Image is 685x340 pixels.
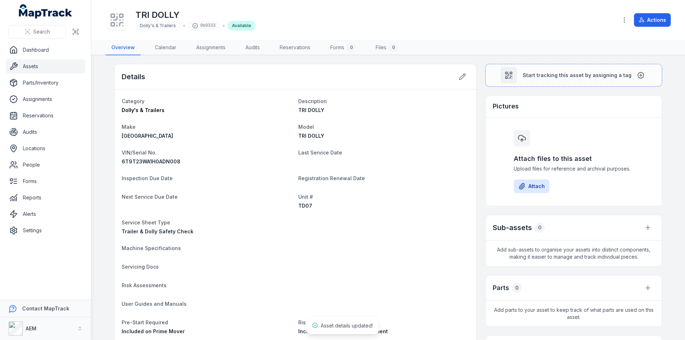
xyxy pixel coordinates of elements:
span: Service Sheet Type [122,219,170,225]
h1: TRI DOLLY [136,9,255,21]
span: Dolly's & Trailers [122,107,164,113]
button: Actions [634,13,671,27]
span: 6T9T23WA1H0ADN008 [122,158,181,164]
a: Files0 [370,40,404,55]
a: Assignments [191,40,231,55]
span: Machine Specifications [122,245,181,251]
span: Category [122,98,144,104]
strong: AEM [26,325,36,331]
span: Make [122,124,136,130]
span: Search [33,28,50,35]
h3: Attach files to this asset [514,154,634,164]
a: Reports [6,191,85,205]
a: People [6,158,85,172]
span: User Guides and Manuals [122,301,187,307]
span: Unit # [298,194,313,200]
a: Forms [6,174,85,188]
span: Start tracking this asset by assigning a tag [523,72,631,79]
a: Alerts [6,207,85,221]
a: Calendar [149,40,182,55]
a: Assignments [6,92,85,106]
span: Last Service Date [298,149,342,156]
a: MapTrack [19,4,72,19]
div: 9b0333 [188,21,220,31]
div: 0 [512,283,522,293]
span: Servicing Docs [122,264,159,270]
span: Risk Assessment needed? [298,319,364,325]
a: Reservations [274,40,316,55]
span: Model [298,124,314,130]
span: Included on Truck Risk Assessment [298,328,388,334]
span: Trailer & Dolly Safety Check [122,228,193,234]
a: Overview [106,40,141,55]
a: Locations [6,141,85,156]
span: Description [298,98,327,104]
a: Assets [6,59,85,73]
span: Inspection Due Date [122,175,173,181]
button: Search [9,25,66,39]
span: Asset details updated! [321,323,373,329]
span: Registration Renewal Date [298,175,365,181]
span: TD07 [298,203,312,209]
span: TRI DOLLY [298,133,324,139]
a: Settings [6,223,85,238]
strong: Contact MapTrack [22,305,69,311]
span: Add parts to your asset to keep track of what parts are used on this asset. [486,301,662,326]
span: Upload files for reference and archival purposes. [514,165,634,172]
h2: Details [122,72,145,82]
a: Reservations [6,108,85,123]
a: Parts/Inventory [6,76,85,90]
a: Audits [240,40,265,55]
span: Risk Assessments [122,282,167,288]
a: Forms0 [325,40,361,55]
h3: Pictures [493,101,519,111]
button: Start tracking this asset by assigning a tag [485,64,662,87]
div: 0 [389,43,398,52]
span: Add sub-assets to organise your assets into distinct components, making it easier to manage and t... [486,240,662,266]
h3: Parts [493,283,509,293]
div: Available [228,21,255,31]
div: 0 [535,223,545,233]
span: Pre-Start Required [122,319,168,325]
span: VIN/Serial No. [122,149,157,156]
span: Next Service Due Date [122,194,178,200]
span: Included on Prime Mover [122,328,185,334]
span: TRI DOLLY [298,107,324,113]
button: Attach [514,179,549,193]
span: Dolly's & Trailers [140,23,176,28]
span: [GEOGRAPHIC_DATA] [122,133,173,139]
a: Dashboard [6,43,85,57]
a: Audits [6,125,85,139]
h2: Sub-assets [493,223,532,233]
div: 0 [347,43,356,52]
